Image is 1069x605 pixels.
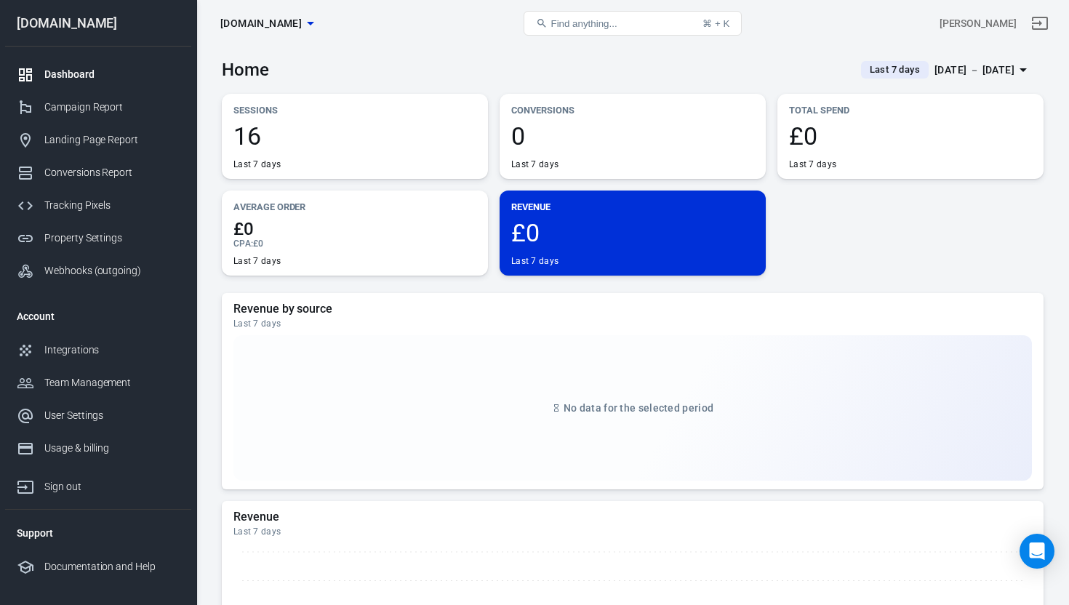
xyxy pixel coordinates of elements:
div: Dashboard [44,67,180,82]
div: Account id: Ghki4vdQ [940,16,1017,31]
button: [DOMAIN_NAME] [215,10,319,37]
div: ⌘ + K [702,18,729,29]
div: [DOMAIN_NAME] [5,17,191,30]
p: Conversions [511,103,754,118]
span: CPA : [233,239,253,249]
p: Average Order [233,199,476,215]
span: No data for the selected period [564,402,713,414]
div: Campaign Report [44,100,180,115]
div: Open Intercom Messenger [1020,534,1054,569]
div: Usage & billing [44,441,180,456]
span: £0 [511,220,754,245]
div: Integrations [44,342,180,358]
span: Last 7 days [864,63,926,77]
span: £0 [789,124,1032,148]
div: Team Management [44,375,180,390]
a: Sign out [5,465,191,503]
div: Last 7 days [511,255,558,267]
div: [DATE] － [DATE] [934,61,1014,79]
p: Sessions [233,103,476,118]
li: Account [5,299,191,334]
h5: Revenue [233,510,1032,524]
a: Integrations [5,334,191,366]
div: Sign out [44,479,180,494]
span: 0 [511,124,754,148]
span: thrivecart.com [220,15,302,33]
div: Landing Page Report [44,132,180,148]
p: Revenue [511,199,754,215]
a: Landing Page Report [5,124,191,156]
div: Conversions Report [44,165,180,180]
a: Webhooks (outgoing) [5,255,191,287]
div: Tracking Pixels [44,198,180,213]
div: Last 7 days [233,318,1032,329]
div: Documentation and Help [44,559,180,574]
a: User Settings [5,399,191,432]
span: £0 [233,220,476,238]
div: User Settings [44,408,180,423]
span: 16 [233,124,476,148]
h3: Home [222,60,269,80]
span: Find anything... [550,18,617,29]
button: Find anything...⌘ + K [524,11,742,36]
div: Last 7 days [233,526,1032,537]
div: Last 7 days [233,255,281,267]
a: Sign out [1022,6,1057,41]
div: Property Settings [44,231,180,246]
span: £0 [253,239,263,249]
div: Webhooks (outgoing) [44,263,180,279]
div: Last 7 days [789,159,836,170]
a: Team Management [5,366,191,399]
li: Support [5,516,191,550]
a: Usage & billing [5,432,191,465]
a: Conversions Report [5,156,191,189]
div: Last 7 days [511,159,558,170]
a: Property Settings [5,222,191,255]
a: Tracking Pixels [5,189,191,222]
h5: Revenue by source [233,302,1032,316]
p: Total Spend [789,103,1032,118]
a: Campaign Report [5,91,191,124]
div: Last 7 days [233,159,281,170]
a: Dashboard [5,58,191,91]
button: Last 7 days[DATE] － [DATE] [849,58,1044,82]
